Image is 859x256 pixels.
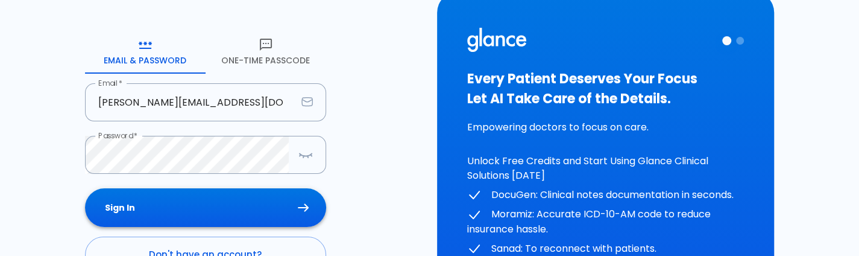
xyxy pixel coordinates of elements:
p: Empowering doctors to focus on care. [467,120,744,135]
p: Unlock Free Credits and Start Using Glance Clinical Solutions [DATE] [467,154,744,183]
label: Password [98,130,137,141]
h3: Every Patient Deserves Your Focus Let AI Take Care of the Details. [467,69,744,109]
button: One-Time Passcode [206,30,326,74]
button: Email & Password [85,30,206,74]
button: Sign In [85,188,326,228]
input: dr.ahmed@clinic.com [85,83,297,121]
label: Email [98,78,122,88]
p: DocuGen: Clinical notes documentation in seconds. [467,188,744,203]
p: Moramiz: Accurate ICD-10-AM code to reduce insurance hassle. [467,207,744,237]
